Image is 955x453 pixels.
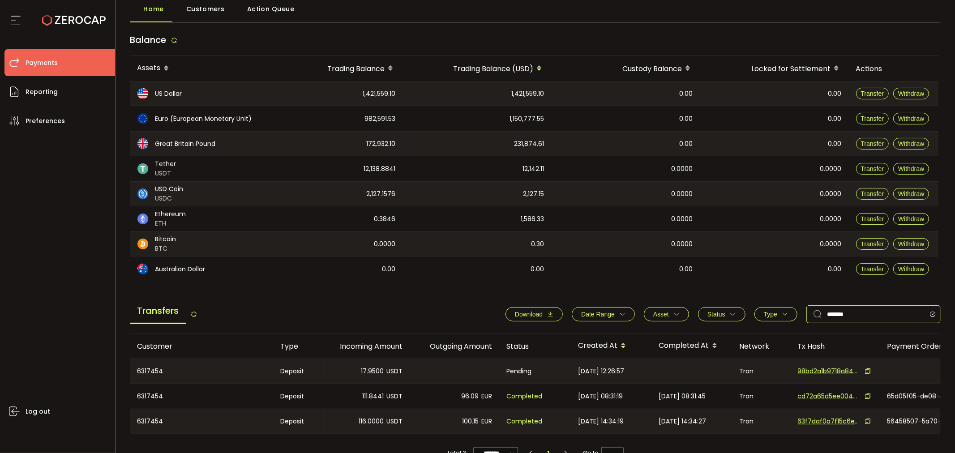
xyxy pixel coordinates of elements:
[732,341,791,351] div: Network
[137,113,148,124] img: eur_portfolio.svg
[403,61,552,76] div: Trading Balance (USD)
[898,90,924,97] span: Withdraw
[898,165,924,172] span: Withdraw
[828,89,842,99] span: 0.00
[130,34,167,46] span: Balance
[798,417,861,426] span: 63f7daf0a7f15c6eee6ab822c4c36ab1c6c13a68e55ed84120192a8aaba98786
[672,189,693,199] span: 0.0000
[365,114,396,124] span: 982,591.53
[482,416,492,427] span: EUR
[856,188,889,200] button: Transfer
[130,409,274,433] div: 6317454
[856,238,889,250] button: Transfer
[672,164,693,174] span: 0.0000
[680,114,693,124] span: 0.00
[155,89,182,98] span: US Dollar
[898,115,924,122] span: Withdraw
[653,311,669,318] span: Asset
[754,307,797,321] button: Type
[155,184,184,194] span: USD Coin
[26,56,58,69] span: Payments
[893,163,929,175] button: Withdraw
[552,61,700,76] div: Custody Balance
[861,240,884,248] span: Transfer
[367,189,396,199] span: 2,127.1576
[893,213,929,225] button: Withdraw
[893,263,929,275] button: Withdraw
[707,311,725,318] span: Status
[155,265,206,274] span: Australian Dollar
[856,163,889,175] button: Transfer
[861,165,884,172] span: Transfer
[410,341,500,351] div: Outgoing Amount
[791,341,880,351] div: Tx Hash
[764,311,777,318] span: Type
[130,299,186,324] span: Transfers
[523,164,544,174] span: 12,142.11
[898,140,924,147] span: Withdraw
[578,416,624,427] span: [DATE] 14:34:19
[856,113,889,124] button: Transfer
[382,264,396,274] span: 0.00
[861,115,884,122] span: Transfer
[155,235,176,244] span: Bitcoin
[364,164,396,174] span: 12,138.8841
[387,416,403,427] span: USDT
[26,115,65,128] span: Preferences
[363,89,396,99] span: 1,421,559.10
[137,214,148,224] img: eth_portfolio.svg
[361,366,384,376] span: 17.9500
[732,384,791,409] div: Tron
[798,367,861,376] span: 98bd2a1b9718a84318a0332f34cd53f892be6a8f782df1e10a3b954d1af985e2
[510,114,544,124] span: 1,150,777.55
[367,139,396,149] span: 172,932.10
[581,311,615,318] span: Date Range
[828,139,842,149] span: 0.00
[374,214,396,224] span: 0.3846
[820,214,842,224] span: 0.0000
[130,341,274,351] div: Customer
[856,213,889,225] button: Transfer
[515,311,543,318] span: Download
[387,366,403,376] span: USDT
[680,89,693,99] span: 0.00
[820,164,842,174] span: 0.0000
[644,307,689,321] button: Asset
[155,194,184,203] span: USDC
[274,359,321,383] div: Deposit
[363,391,384,402] span: 111.8441
[531,264,544,274] span: 0.00
[269,61,403,76] div: Trading Balance
[137,88,148,99] img: usd_portfolio.svg
[507,366,532,376] span: Pending
[137,264,148,274] img: aud_portfolio.svg
[680,264,693,274] span: 0.00
[578,366,625,376] span: [DATE] 12:26:57
[507,416,543,427] span: Completed
[26,405,50,418] span: Log out
[155,169,176,178] span: USDT
[155,244,176,253] span: BTC
[893,138,929,150] button: Withdraw
[482,391,492,402] span: EUR
[659,391,706,402] span: [DATE] 08:31:45
[672,239,693,249] span: 0.0000
[861,90,884,97] span: Transfer
[798,392,861,401] span: cd72a65d5ee004429afc163f24c7bfb4960e92203dd085851c3fe9452c8d3011
[898,240,924,248] span: Withdraw
[856,263,889,275] button: Transfer
[155,159,176,169] span: Tether
[849,64,938,74] div: Actions
[512,89,544,99] span: 1,421,559.10
[462,391,479,402] span: 96.09
[572,307,635,321] button: Date Range
[137,138,148,149] img: gbp_portfolio.svg
[500,341,571,351] div: Status
[698,307,745,321] button: Status
[828,264,842,274] span: 0.00
[852,356,955,453] iframe: Chat Widget
[521,214,544,224] span: 1,586.33
[659,416,707,427] span: [DATE] 14:34:27
[155,219,186,228] span: ETH
[856,88,889,99] button: Transfer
